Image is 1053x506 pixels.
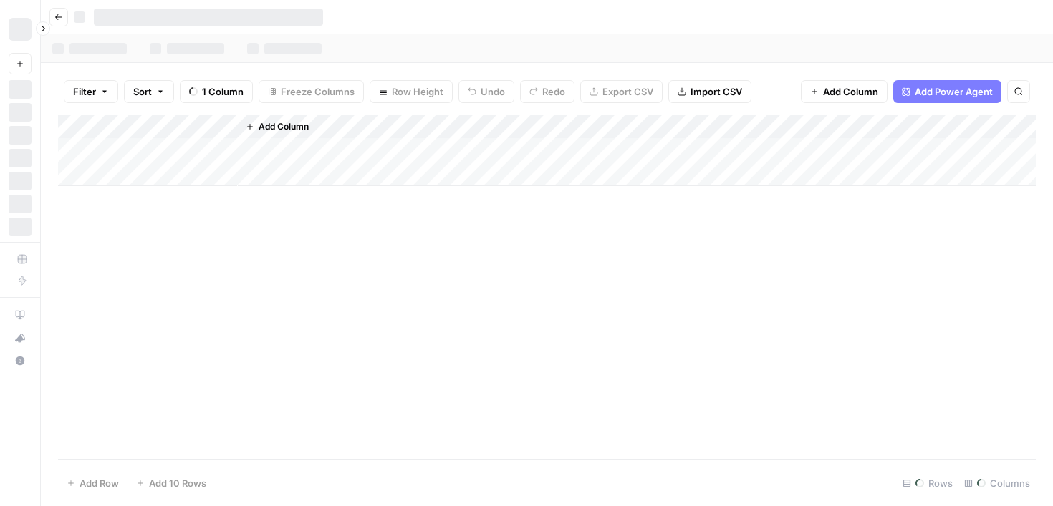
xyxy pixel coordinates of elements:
span: Import CSV [691,84,742,99]
span: Sort [133,84,152,99]
button: Add Power Agent [893,80,1001,103]
button: Add Column [240,117,314,136]
button: Add 10 Rows [128,472,215,495]
button: Row Height [370,80,453,103]
button: Redo [520,80,574,103]
button: Undo [458,80,514,103]
button: Filter [64,80,118,103]
div: Columns [958,472,1036,495]
span: Undo [481,84,505,99]
div: Rows [897,472,958,495]
span: Row Height [392,84,443,99]
button: Add Column [801,80,888,103]
span: Freeze Columns [281,84,355,99]
button: Export CSV [580,80,663,103]
button: Add Row [58,472,128,495]
span: Add Column [823,84,878,99]
span: Add Row [80,476,119,490]
span: 1 Column [202,84,244,99]
a: AirOps Academy [9,303,32,326]
button: Freeze Columns [259,80,364,103]
button: Import CSV [668,80,751,103]
div: What's new? [9,327,31,349]
span: Redo [542,84,565,99]
button: What's new? [9,326,32,349]
span: Add Column [259,120,309,133]
span: Add Power Agent [915,84,993,99]
button: Sort [124,80,174,103]
span: Add 10 Rows [149,476,206,490]
button: Help + Support [9,349,32,372]
button: 1 Column [180,80,253,103]
span: Filter [73,84,96,99]
span: Export CSV [602,84,653,99]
